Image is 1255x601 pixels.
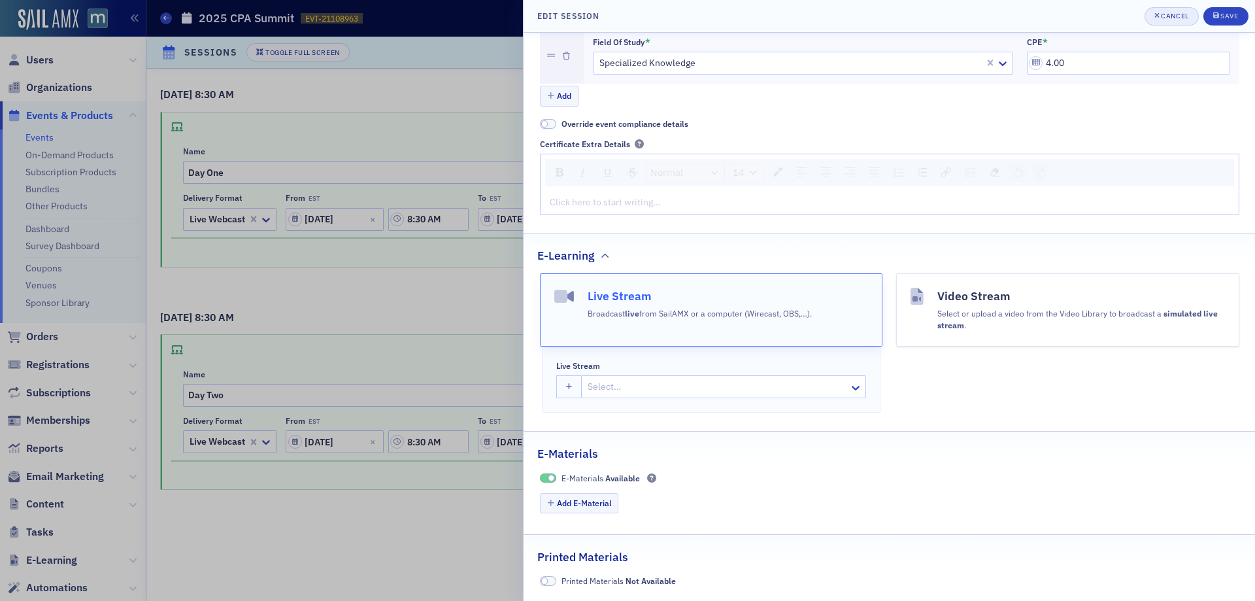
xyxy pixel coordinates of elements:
[937,305,1225,331] div: Select or upload a video from the Video Library to broadcast a .
[593,37,644,47] div: Field of Study
[626,575,676,586] span: Not Available
[937,163,956,182] div: Link
[1220,12,1238,20] div: Save
[1161,12,1188,20] div: Cancel
[790,163,886,182] div: rdw-textalign-control
[886,163,934,182] div: rdw-list-control
[841,163,860,182] div: Right
[548,163,644,182] div: rdw-inline-control
[561,575,676,587] span: Printed Materials
[647,163,724,182] a: Block Type
[556,361,600,371] div: Live Stream
[561,118,688,129] span: Override event compliance details
[914,163,931,181] div: Ordered
[1033,163,1050,182] div: Redo
[865,163,884,182] div: Justify
[1145,7,1199,26] button: Cancel
[645,37,650,46] abbr: This field is required
[625,308,639,318] strong: live
[985,163,1004,182] div: Remove
[765,163,790,182] div: rdw-color-picker
[937,288,1225,305] h4: Video Stream
[1027,37,1042,47] div: CPE
[1043,37,1048,46] abbr: This field is required
[588,305,812,319] div: Broadcast from SailAMX or a computer (Wirecast, OBS,…).
[540,493,619,513] button: Add E-Material
[792,163,811,182] div: Left
[545,159,1234,186] div: rdw-toolbar
[540,473,557,483] span: Available
[896,273,1239,347] button: Video StreamSelect or upload a video from the Video Library to broadcast a simulated live stream.
[537,10,600,22] h4: Edit Session
[934,163,958,182] div: rdw-link-control
[958,163,982,182] div: rdw-image-control
[961,163,980,182] div: Image
[540,139,630,149] div: Certificate Extra Details
[561,472,640,484] span: E-Materials
[650,165,683,180] span: Normal
[540,119,557,129] span: Override event compliance details
[816,163,835,182] div: Center
[1007,163,1053,182] div: rdw-history-control
[540,154,1239,215] div: rdw-wrapper
[537,247,594,264] h2: E-Learning
[540,576,557,586] span: Not Available
[982,163,1007,182] div: rdw-remove-control
[889,163,909,182] div: Unordered
[1203,7,1248,26] button: Save
[937,308,1218,330] strong: simulated live stream
[646,163,725,182] div: rdw-dropdown
[727,163,765,182] div: rdw-font-size-control
[588,288,812,305] h4: Live Stream
[537,549,628,566] h2: Printed Materials
[623,163,642,181] div: Strikethrough
[573,163,593,182] div: Italic
[598,163,618,182] div: Underline
[605,473,640,483] span: Available
[551,163,568,181] div: Bold
[733,165,745,180] span: 14
[540,273,883,347] button: Live StreamBroadcastlivefrom SailAMX or a computer (Wirecast, OBS,…).
[550,196,1230,209] div: rdw-editor
[644,163,727,182] div: rdw-block-control
[1009,163,1028,182] div: Undo
[540,86,579,106] button: Add
[537,445,598,462] h2: E-Materials
[729,163,763,182] a: Font Size
[729,163,763,182] div: rdw-dropdown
